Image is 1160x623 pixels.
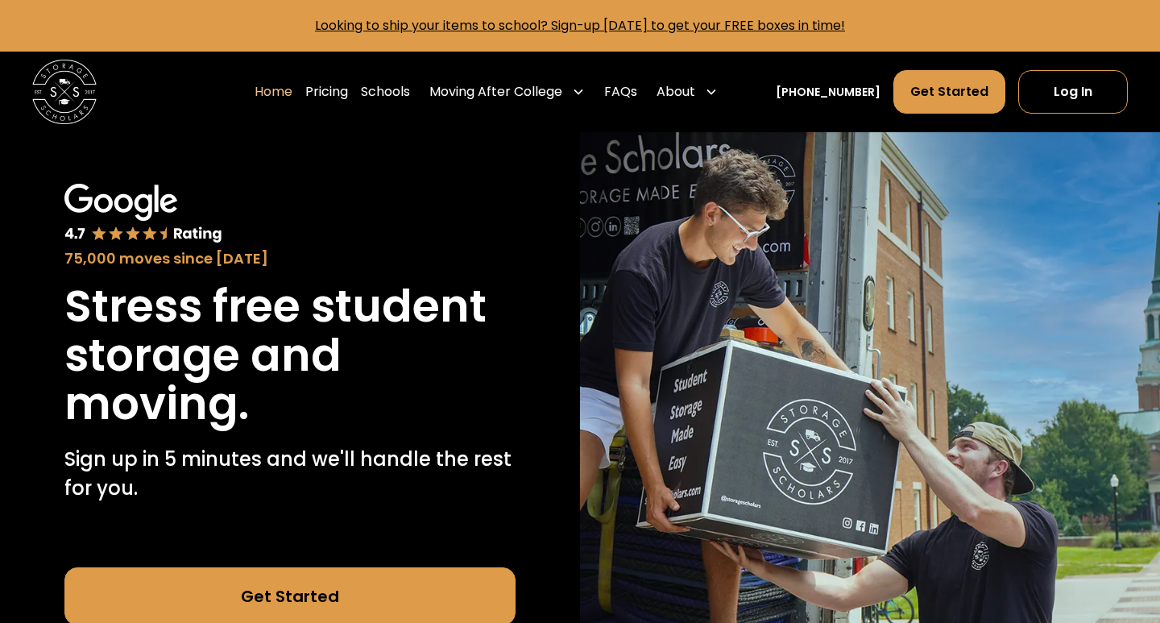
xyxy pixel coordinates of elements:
[657,82,695,102] div: About
[315,16,845,35] a: Looking to ship your items to school? Sign-up [DATE] to get your FREE boxes in time!
[604,69,637,114] a: FAQs
[64,282,516,429] h1: Stress free student storage and moving.
[305,69,348,114] a: Pricing
[64,445,516,503] p: Sign up in 5 minutes and we'll handle the rest for you.
[423,69,591,114] div: Moving After College
[776,84,880,101] a: [PHONE_NUMBER]
[429,82,562,102] div: Moving After College
[1018,70,1128,114] a: Log In
[255,69,292,114] a: Home
[64,247,516,269] div: 75,000 moves since [DATE]
[650,69,724,114] div: About
[64,184,222,244] img: Google 4.7 star rating
[32,60,97,124] a: home
[893,70,1005,114] a: Get Started
[32,60,97,124] img: Storage Scholars main logo
[361,69,410,114] a: Schools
